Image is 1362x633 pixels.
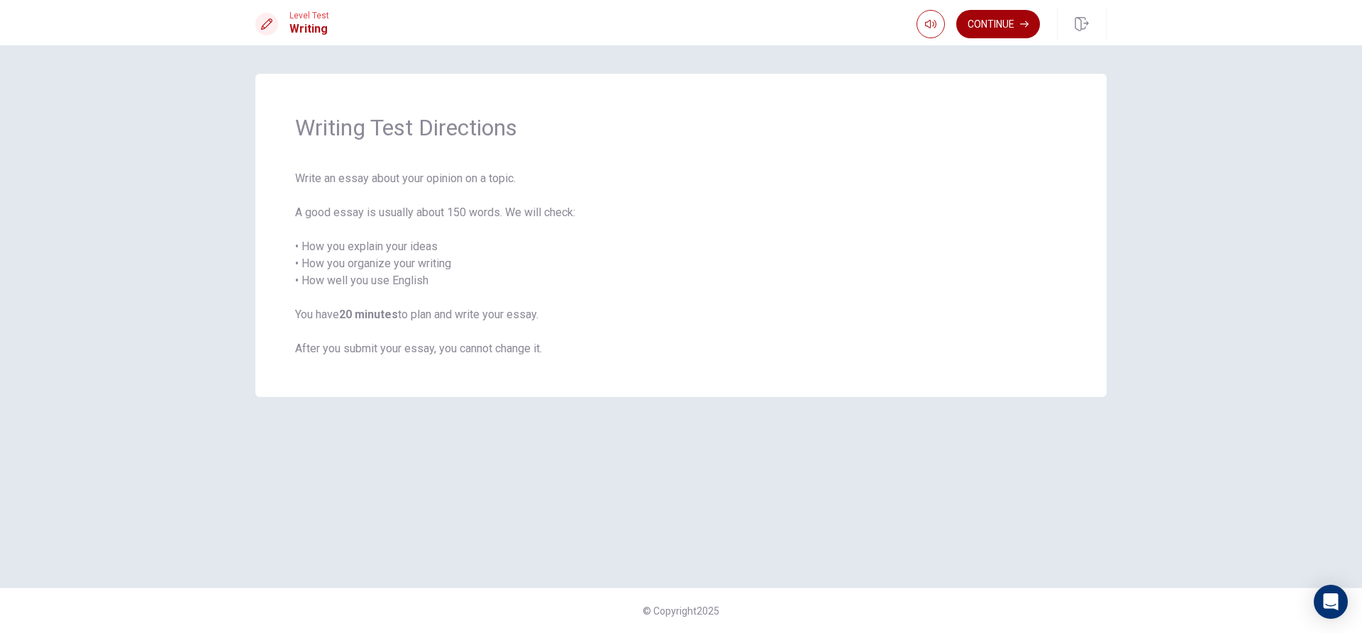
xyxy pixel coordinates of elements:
[643,605,719,617] span: © Copyright 2025
[295,113,1067,142] span: Writing Test Directions
[289,11,329,21] span: Level Test
[1314,585,1348,619] div: Open Intercom Messenger
[295,170,1067,357] span: Write an essay about your opinion on a topic. A good essay is usually about 150 words. We will ch...
[956,10,1040,38] button: Continue
[289,21,329,38] h1: Writing
[339,308,398,321] strong: 20 minutes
